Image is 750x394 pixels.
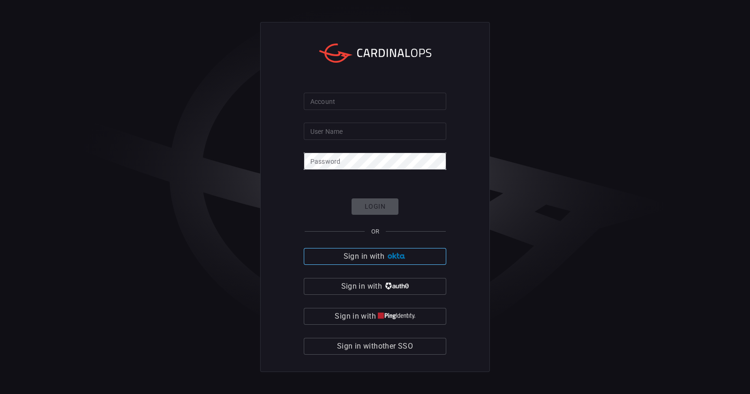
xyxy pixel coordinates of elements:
button: Sign in with [304,278,446,295]
input: Type your account [304,93,446,110]
img: Ad5vKXme8s1CQAAAABJRU5ErkJggg== [386,253,406,260]
span: Sign in with [341,280,382,293]
span: Sign in with other SSO [337,340,413,353]
button: Sign in with [304,308,446,325]
span: Sign in with [335,310,375,323]
button: Sign in withother SSO [304,338,446,355]
button: Sign in with [304,248,446,265]
span: Sign in with [344,250,384,263]
img: vP8Hhh4KuCH8AavWKdZY7RZgAAAAASUVORK5CYII= [384,283,409,290]
img: quu4iresuhQAAAABJRU5ErkJggg== [378,313,415,320]
input: Type your user name [304,123,446,140]
span: OR [371,228,379,235]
